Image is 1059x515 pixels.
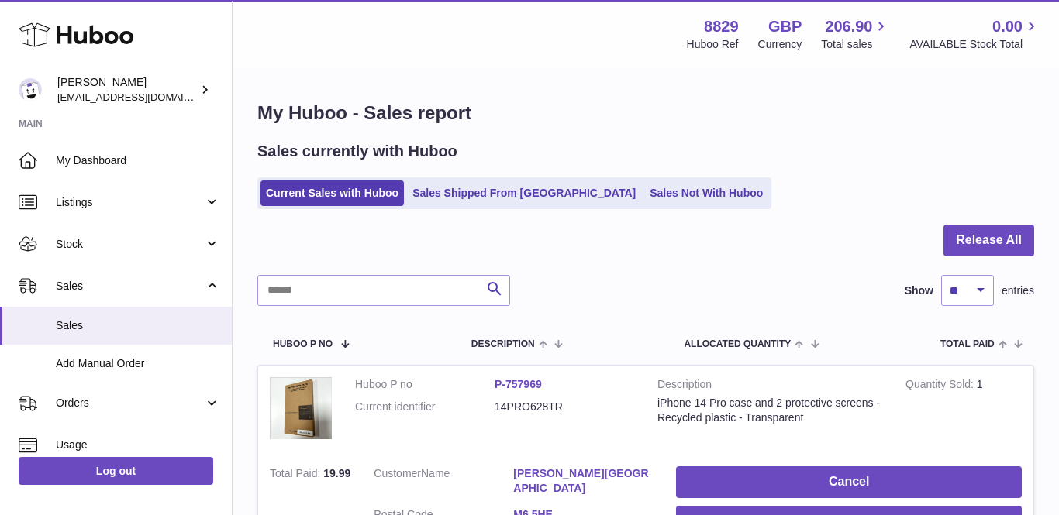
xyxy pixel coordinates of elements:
[270,467,323,483] strong: Total Paid
[909,16,1040,52] a: 0.00 AVAILABLE Stock Total
[943,225,1034,256] button: Release All
[257,101,1034,125] h1: My Huboo - Sales report
[374,467,421,479] span: Customer
[19,78,42,101] img: commandes@kpmatech.com
[56,237,204,252] span: Stock
[495,400,634,414] dd: 14PRO628TR
[56,396,204,410] span: Orders
[687,37,739,52] div: Huboo Ref
[407,180,641,206] a: Sales Shipped From [GEOGRAPHIC_DATA]
[495,378,542,390] a: P-757969
[1002,283,1034,298] span: entries
[657,377,882,396] strong: Description
[270,377,332,439] img: 88291693932879.png
[513,466,653,496] a: [PERSON_NAME][GEOGRAPHIC_DATA]
[940,339,995,349] span: Total paid
[471,339,535,349] span: Description
[56,153,220,168] span: My Dashboard
[821,37,890,52] span: Total sales
[657,396,882,425] div: iPhone 14 Pro case and 2 protective screens - Recycled plastic - Transparent
[374,466,513,500] dt: Name
[684,339,791,349] span: ALLOCATED Quantity
[56,318,220,333] span: Sales
[676,466,1022,498] button: Cancel
[323,467,350,479] span: 19.99
[644,180,768,206] a: Sales Not With Huboo
[758,37,802,52] div: Currency
[825,16,872,37] span: 206.90
[768,16,802,37] strong: GBP
[821,16,890,52] a: 206.90 Total sales
[905,283,933,298] label: Show
[56,279,204,294] span: Sales
[355,400,495,414] dt: Current identifier
[260,180,404,206] a: Current Sales with Huboo
[56,356,220,371] span: Add Manual Order
[355,377,495,392] dt: Huboo P no
[992,16,1023,37] span: 0.00
[19,457,213,485] a: Log out
[57,91,228,103] span: [EMAIL_ADDRESS][DOMAIN_NAME]
[905,378,977,394] strong: Quantity Sold
[257,141,457,162] h2: Sales currently with Huboo
[273,339,333,349] span: Huboo P no
[56,195,204,210] span: Listings
[894,366,1033,455] td: 1
[909,37,1040,52] span: AVAILABLE Stock Total
[704,16,739,37] strong: 8829
[56,438,220,452] span: Usage
[57,75,197,105] div: [PERSON_NAME]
